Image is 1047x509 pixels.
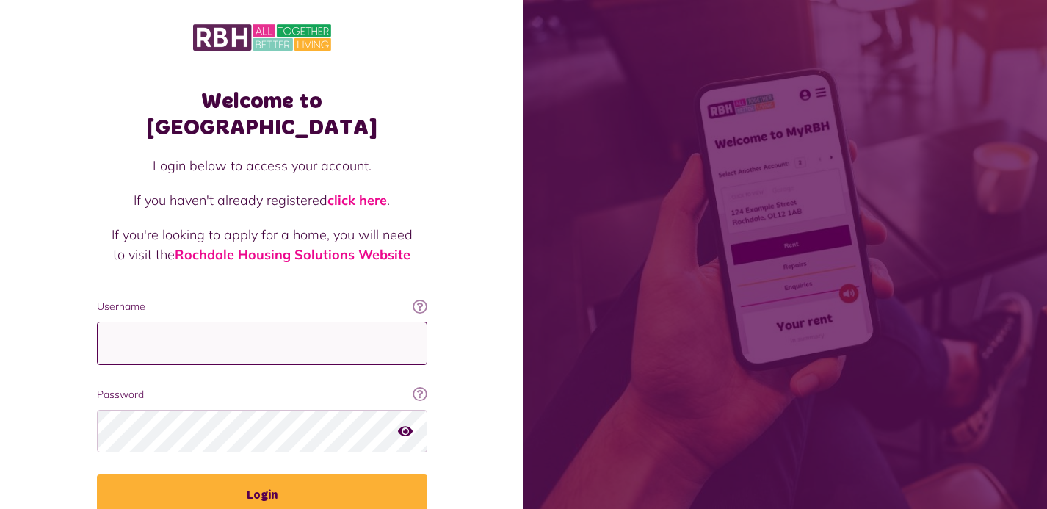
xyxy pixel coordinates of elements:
[97,299,427,314] label: Username
[175,246,410,263] a: Rochdale Housing Solutions Website
[112,225,413,264] p: If you're looking to apply for a home, you will need to visit the
[193,22,331,53] img: MyRBH
[112,190,413,210] p: If you haven't already registered .
[97,387,427,402] label: Password
[97,88,427,141] h1: Welcome to [GEOGRAPHIC_DATA]
[112,156,413,176] p: Login below to access your account.
[327,192,387,209] a: click here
